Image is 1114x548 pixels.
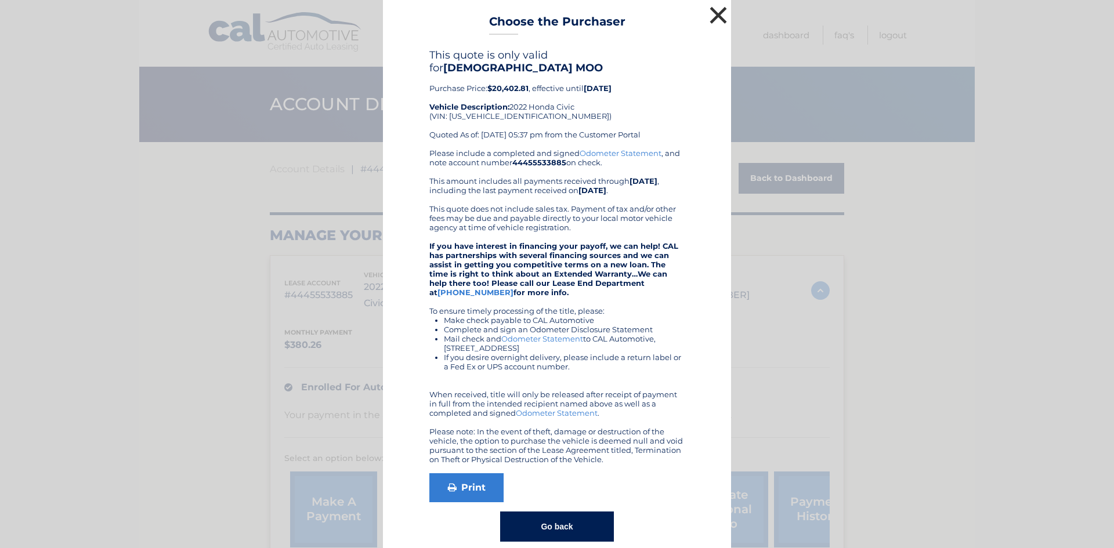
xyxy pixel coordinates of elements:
div: Purchase Price: , effective until 2022 Honda Civic (VIN: [US_VEHICLE_IDENTIFICATION_NUMBER]) Quot... [429,49,685,148]
div: Please include a completed and signed , and note account number on check. This amount includes al... [429,148,685,464]
b: [DATE] [578,186,606,195]
a: Odometer Statement [516,408,598,418]
a: Odometer Statement [501,334,583,343]
a: Print [429,473,504,502]
li: Complete and sign an Odometer Disclosure Statement [444,325,685,334]
strong: Vehicle Description: [429,102,509,111]
button: × [707,3,730,27]
b: [DATE] [630,176,657,186]
b: 44455533885 [512,158,566,167]
h4: This quote is only valid for [429,49,685,74]
button: Go back [500,511,613,542]
a: [PHONE_NUMBER] [437,288,513,297]
b: [DATE] [584,84,612,93]
h3: Choose the Purchaser [489,14,625,35]
li: If you desire overnight delivery, please include a return label or a Fed Ex or UPS account number. [444,353,685,371]
strong: If you have interest in financing your payoff, we can help! CAL has partnerships with several fin... [429,241,678,297]
li: Make check payable to CAL Automotive [444,315,685,325]
li: Mail check and to CAL Automotive, [STREET_ADDRESS] [444,334,685,353]
a: Odometer Statement [580,148,661,158]
b: $20,402.81 [487,84,529,93]
b: [DEMOGRAPHIC_DATA] MOO [443,61,603,74]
